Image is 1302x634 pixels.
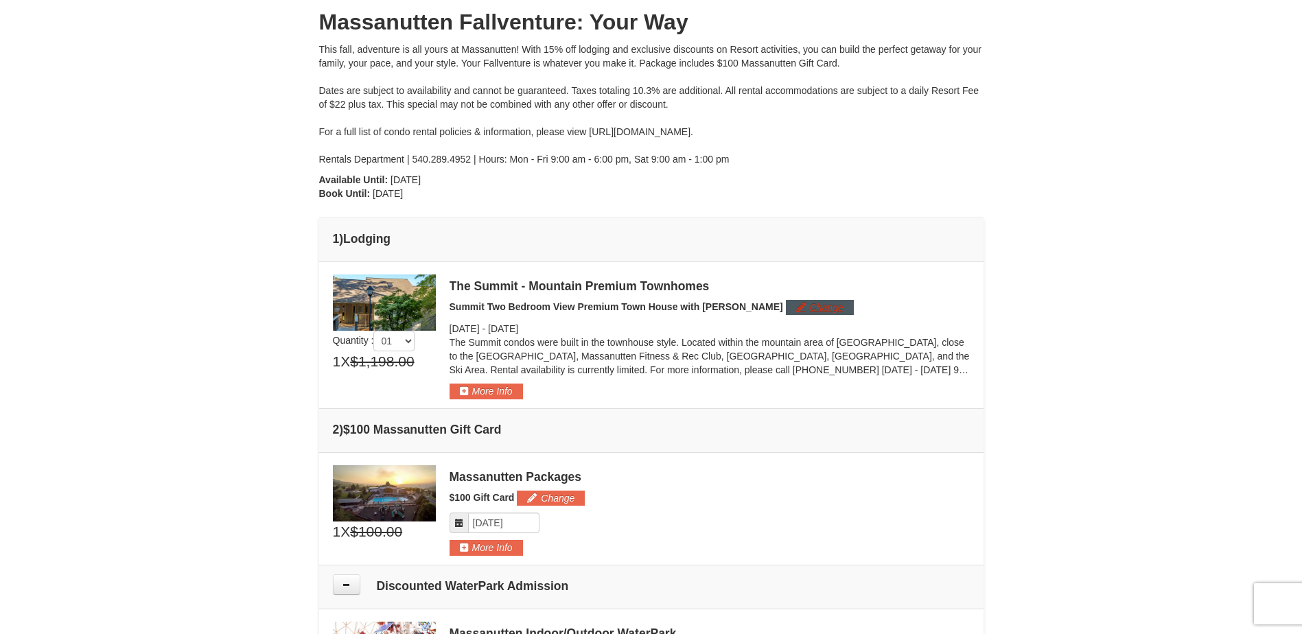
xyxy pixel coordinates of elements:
[333,335,415,346] span: Quantity :
[450,301,783,312] span: Summit Two Bedroom View Premium Town House with [PERSON_NAME]
[450,279,970,293] div: The Summit - Mountain Premium Townhomes
[450,470,970,484] div: Massanutten Packages
[373,188,403,199] span: [DATE]
[319,8,984,36] h1: Massanutten Fallventure: Your Way
[786,300,854,315] button: Change
[450,540,523,555] button: More Info
[339,232,343,246] span: )
[333,274,436,331] img: 19219034-1-0eee7e00.jpg
[319,43,984,166] div: This fall, adventure is all yours at Massanutten! With 15% off lodging and exclusive discounts on...
[450,336,970,377] p: The Summit condos were built in the townhouse style. Located within the mountain area of [GEOGRAP...
[333,351,341,372] span: 1
[350,521,402,542] span: $100.00
[350,351,414,372] span: $1,198.00
[333,465,436,521] img: 6619879-1.jpg
[340,521,350,542] span: X
[333,232,970,246] h4: 1 Lodging
[450,384,523,399] button: More Info
[482,323,485,334] span: -
[340,351,350,372] span: X
[339,423,343,436] span: )
[391,174,421,185] span: [DATE]
[319,188,371,199] strong: Book Until:
[450,492,515,503] span: $100 Gift Card
[319,174,388,185] strong: Available Until:
[333,423,970,436] h4: 2 $100 Massanutten Gift Card
[333,521,341,542] span: 1
[517,491,585,506] button: Change
[488,323,518,334] span: [DATE]
[450,323,480,334] span: [DATE]
[333,579,970,593] h4: Discounted WaterPark Admission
